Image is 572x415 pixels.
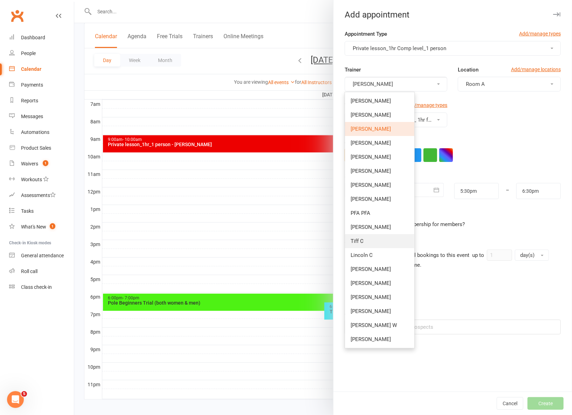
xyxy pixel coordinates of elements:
div: Assessments [21,192,56,198]
a: Assessments [9,188,74,203]
span: 1 [43,160,48,166]
a: [PERSON_NAME] [345,304,414,318]
iframe: Intercom live chat [7,391,24,408]
div: Waivers [21,161,38,166]
button: [PERSON_NAME] [345,77,448,91]
span: [PERSON_NAME] W [351,322,397,328]
a: [PERSON_NAME] [345,290,414,304]
a: [PERSON_NAME] [345,192,414,206]
span: [PERSON_NAME] [351,196,391,202]
span: [PERSON_NAME] [351,140,391,146]
span: Room A [466,81,485,87]
span: [PERSON_NAME] [351,112,391,118]
span: Tiff C [351,238,364,244]
div: Calendar [21,66,41,72]
a: [PERSON_NAME] [345,108,414,122]
span: [PERSON_NAME] [351,98,391,104]
a: Automations [9,124,74,140]
div: Members can cancel bookings to this event [367,250,561,269]
a: [PERSON_NAME] [345,94,414,108]
a: [PERSON_NAME] [345,332,414,346]
span: Lincoln C [351,252,373,258]
a: Dashboard [9,30,74,46]
a: PFA PFA [345,206,414,220]
a: [PERSON_NAME] [345,122,414,136]
span: [PERSON_NAME] [353,81,393,87]
div: Roll call [21,268,37,274]
button: Private lesson_1hr Comp level_1 person [345,41,561,56]
button: Cancel [497,397,523,410]
a: Waivers 1 [9,156,74,172]
div: Dashboard [21,35,45,40]
a: General attendance kiosk mode [9,248,74,264]
div: General attendance [21,253,64,258]
span: Private lesson_1hr Comp level_1 person [353,45,446,52]
span: [PERSON_NAME] [351,182,391,188]
a: Roll call [9,264,74,279]
div: Automations [21,129,49,135]
span: day(s) [520,252,535,258]
a: [PERSON_NAME] [345,136,414,150]
span: [PERSON_NAME] [351,266,391,272]
a: [PERSON_NAME] [345,164,414,178]
div: – [498,183,517,199]
a: Reports [9,93,74,109]
a: [PERSON_NAME] [345,150,414,164]
div: up to [472,250,549,261]
div: Add appointment [333,10,572,20]
div: Require active membership for members? [367,220,465,229]
a: Product Sales [9,140,74,156]
label: Trainer [345,66,361,74]
button: day(s) [515,250,549,261]
div: Payments [21,82,43,88]
div: What's New [21,224,46,230]
a: Payments [9,77,74,93]
div: Reports [21,98,38,103]
a: Add/manage types [519,30,561,38]
a: Calendar [9,61,74,77]
div: Messages [21,114,43,119]
button: Room A [458,77,561,91]
a: [PERSON_NAME] [345,178,414,192]
a: Lincoln C [345,248,414,262]
div: Workouts [21,177,42,182]
input: Search and members and prospects [345,320,561,334]
a: [PERSON_NAME] [345,276,414,290]
div: People [21,50,36,56]
a: Class kiosk mode [9,279,74,295]
span: [PERSON_NAME] [351,336,391,342]
label: Appointment Type [345,30,387,38]
span: [PERSON_NAME] [351,126,391,132]
a: [PERSON_NAME] [345,262,414,276]
span: [PERSON_NAME] [351,224,391,230]
a: Add/manage locations [511,66,561,73]
a: Tiff C [345,234,414,248]
a: People [9,46,74,61]
span: PFA PFA [351,210,370,216]
div: Tasks [21,208,34,214]
span: [PERSON_NAME] [351,154,391,160]
a: [PERSON_NAME] W [345,318,414,332]
span: [PERSON_NAME] [351,294,391,300]
span: 5 [21,391,27,397]
span: 1 [50,223,55,229]
span: [PERSON_NAME] [351,308,391,314]
span: [PERSON_NAME] [351,280,391,286]
div: Class check-in [21,284,52,290]
a: [PERSON_NAME] [345,220,414,234]
a: Messages [9,109,74,124]
a: Add/manage types [406,101,447,109]
a: Workouts [9,172,74,188]
label: Location [458,66,478,74]
div: Product Sales [21,145,51,151]
span: [PERSON_NAME] [351,168,391,174]
a: Tasks [9,203,74,219]
a: Clubworx [8,7,26,25]
a: What's New1 [9,219,74,235]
